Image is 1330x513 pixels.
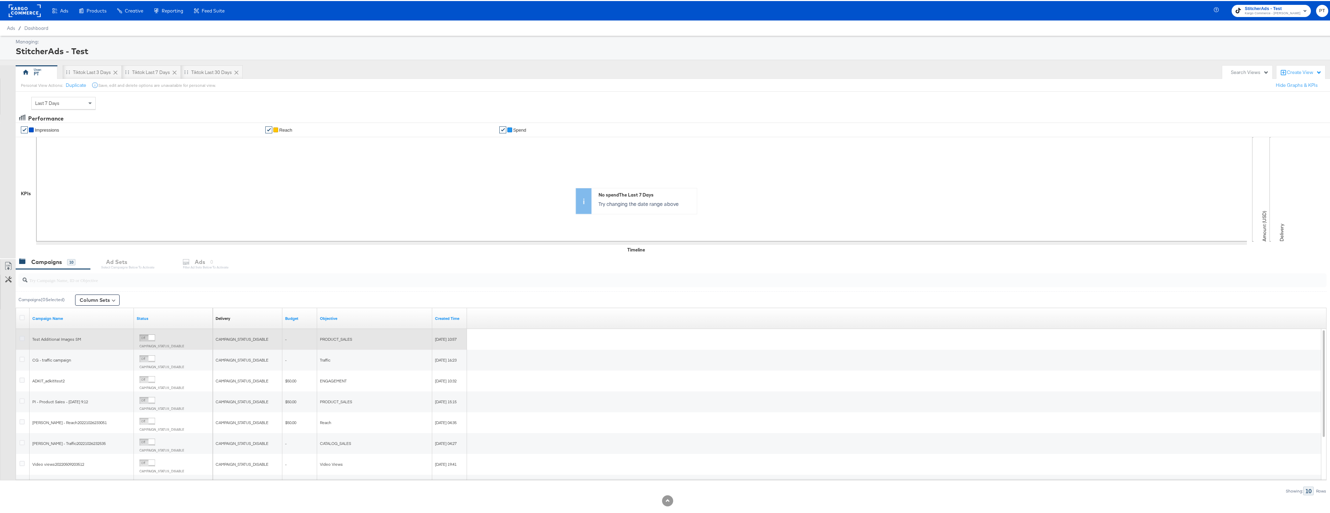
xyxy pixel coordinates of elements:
span: $50.00 [285,398,296,403]
span: Traffic [320,356,330,362]
span: Reach [279,126,292,132]
span: Ads [60,7,68,13]
span: Reach [320,419,331,424]
div: Performance [28,114,64,122]
span: - [285,356,287,362]
button: Column Sets [75,293,120,305]
div: No spend The Last 7 Days [598,191,693,197]
span: - [285,461,287,466]
a: ✔ [265,125,272,132]
span: Creative [125,7,143,13]
span: PI - Product Sales - [DATE] 9:12 [32,398,88,403]
label: CAMPAIGN_STATUS_DISABLE [139,426,184,431]
span: Video Views [320,461,343,466]
a: Your campaign's objective. [320,315,429,320]
span: [DATE] 15:15 [435,398,457,403]
div: PT [34,69,39,76]
label: CAMPAIGN_STATUS_DISABLE [139,364,184,368]
span: [DATE] 16:23 [435,356,457,362]
a: Your campaign name. [32,315,131,320]
span: PRODUCT_SALES [320,336,352,341]
div: Managing: [16,38,1327,44]
div: Showing: [1285,488,1303,493]
a: ✔ [499,125,506,132]
span: ENGAGEMENT [320,377,347,382]
div: Drag to reorder tab [184,69,188,73]
span: ADKIT_adkit|test2 [32,377,65,382]
span: PT [1319,6,1325,14]
div: Personal View Actions: [21,82,63,87]
div: CAMPAIGN_STATUS_DISABLE [216,461,280,466]
div: CAMPAIGN_STATUS_DISABLE [216,356,280,362]
div: StitcherAds - Test [16,44,1327,56]
span: CG - traffic campaign [32,356,71,362]
label: CAMPAIGN_STATUS_DISABLE [139,343,184,347]
label: CAMPAIGN_STATUS_DISABLE [139,384,184,389]
a: The time at which your campaign was created. [435,315,464,320]
span: / [15,24,24,30]
div: CAMPAIGN_STATUS_DISABLE [216,398,280,404]
div: 10 [1303,486,1314,494]
button: Hide Graphs & KPIs [1276,81,1318,88]
span: [PERSON_NAME] - Reach20221026233051 [32,419,107,424]
span: Video views20220509203512 [32,461,84,466]
div: 10 [67,258,75,264]
span: $50.00 [285,419,296,424]
div: Drag to reorder tab [66,69,70,73]
div: CAMPAIGN_STATUS_DISABLE [216,336,280,341]
span: - [285,336,287,341]
a: ✔ [21,125,28,132]
span: [PERSON_NAME] - Traffic20221026232535 [32,440,106,445]
span: Impressions [35,126,59,132]
span: - [285,440,287,445]
span: PRODUCT_SALES [320,398,352,403]
div: Create View [1287,68,1322,75]
input: Try Campaign Name, ID or Objective [27,270,1201,283]
label: CAMPAIGN_STATUS_DISABLE [139,405,184,410]
span: StitcherAds - Test [1245,4,1300,11]
div: Tiktok Last 7 Days [132,68,170,75]
div: CAMPAIGN_STATUS_DISABLE [216,440,280,445]
span: Feed Suite [202,7,225,13]
div: Search Views [1231,68,1269,75]
div: CAMPAIGN_STATUS_DISABLE [216,419,280,424]
div: Save, edit and delete options are unavailable for personal view. [98,82,216,87]
span: [DATE] 10:57 [435,336,457,341]
span: Products [87,7,106,13]
span: Ads [7,24,15,30]
span: [DATE] 04:27 [435,440,457,445]
a: The maximum amount you're willing to spend on your ads, on average each day or over the lifetime ... [285,315,314,320]
div: Tiktok Last 30 Days [191,68,232,75]
span: $50.00 [285,377,296,382]
a: Dashboard [24,24,48,30]
label: CAMPAIGN_STATUS_DISABLE [139,447,184,452]
button: StitcherAds - TestKargo Commerce - [PERSON_NAME] [1232,4,1311,16]
span: Last 7 Days [35,99,59,105]
p: Try changing the date range above [598,199,693,206]
div: Delivery [216,315,230,320]
span: CATALOG_SALES [320,440,351,445]
div: Campaigns [31,257,62,265]
span: [DATE] 10:32 [435,377,457,382]
a: Shows the current state of your Ad Campaign. [137,315,210,320]
span: [DATE] 04:35 [435,419,457,424]
button: PT [1316,4,1328,16]
span: Spend [513,126,526,132]
button: Duplicate [66,81,86,88]
div: CAMPAIGN_STATUS_DISABLE [216,377,280,383]
div: Campaigns ( 0 Selected) [18,296,65,302]
span: Reporting [162,7,183,13]
div: Rows [1316,488,1327,493]
a: Reflects the ability of your Ad Campaign to achieve delivery based on ad states, schedule and bud... [216,315,230,320]
label: CAMPAIGN_STATUS_DISABLE [139,468,184,472]
span: [DATE] 19:41 [435,461,457,466]
span: Test Additional Images SM [32,336,81,341]
span: Kargo Commerce - [PERSON_NAME] [1245,10,1300,15]
div: Tiktok Last 3 Days [73,68,111,75]
div: Drag to reorder tab [125,69,129,73]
